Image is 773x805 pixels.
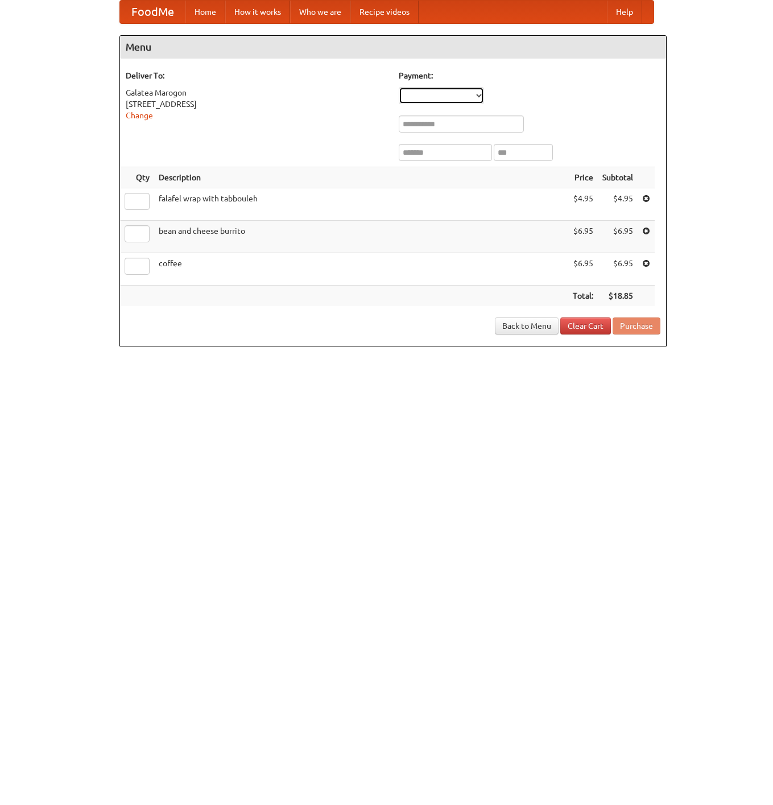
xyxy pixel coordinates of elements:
[560,317,611,335] a: Clear Cart
[568,188,598,221] td: $4.95
[399,70,660,81] h5: Payment:
[154,167,568,188] th: Description
[568,167,598,188] th: Price
[225,1,290,23] a: How it works
[126,111,153,120] a: Change
[154,221,568,253] td: bean and cheese burrito
[598,221,638,253] td: $6.95
[120,1,185,23] a: FoodMe
[126,98,387,110] div: [STREET_ADDRESS]
[598,286,638,307] th: $18.85
[154,188,568,221] td: falafel wrap with tabbouleh
[598,253,638,286] td: $6.95
[568,253,598,286] td: $6.95
[290,1,350,23] a: Who we are
[607,1,642,23] a: Help
[185,1,225,23] a: Home
[350,1,419,23] a: Recipe videos
[568,221,598,253] td: $6.95
[120,36,666,59] h4: Menu
[598,167,638,188] th: Subtotal
[568,286,598,307] th: Total:
[154,253,568,286] td: coffee
[126,87,387,98] div: Galatea Marogon
[495,317,559,335] a: Back to Menu
[613,317,660,335] button: Purchase
[126,70,387,81] h5: Deliver To:
[120,167,154,188] th: Qty
[598,188,638,221] td: $4.95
